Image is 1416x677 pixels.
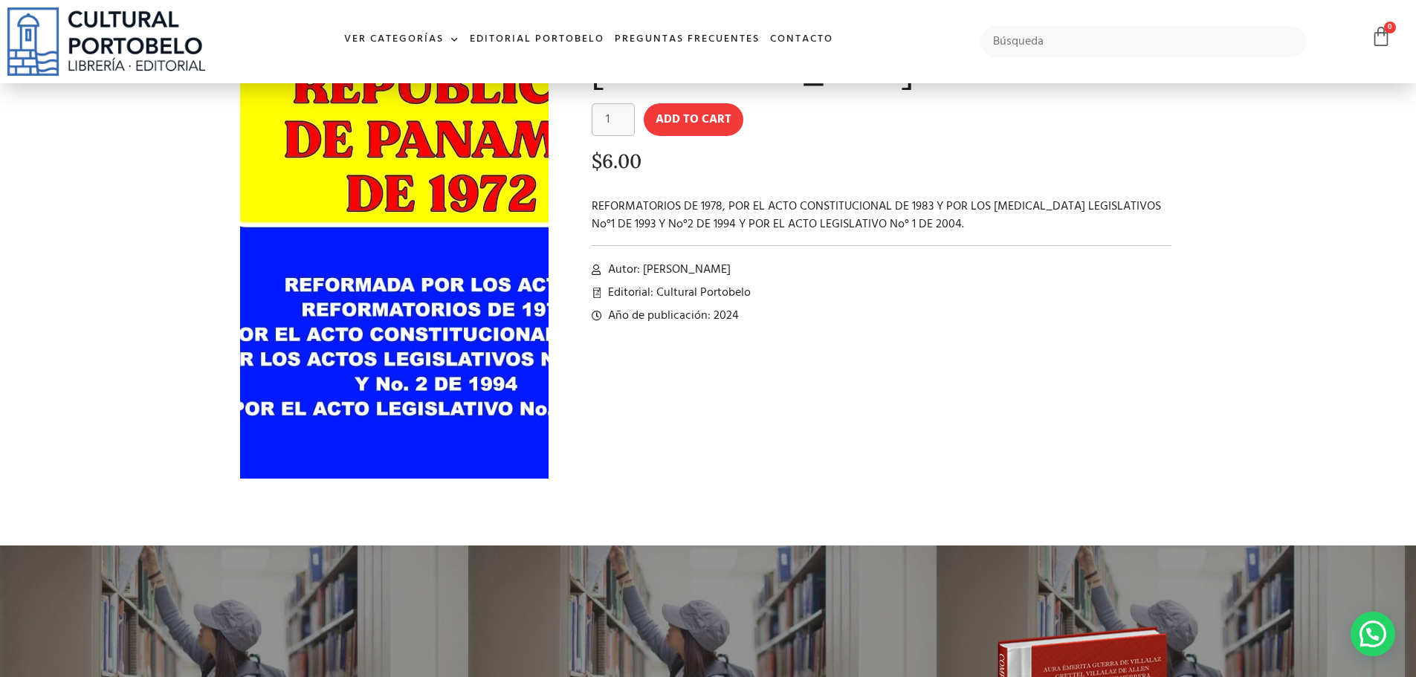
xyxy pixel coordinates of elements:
[980,26,1307,57] input: Búsqueda
[592,149,641,173] bdi: 6.00
[1371,26,1391,48] a: 0
[765,24,838,56] a: Contacto
[592,18,1172,88] h1: CONSTITUCIÓN POLÍTICA DE LA [GEOGRAPHIC_DATA] DE 1972
[1351,612,1395,656] div: WhatsApp contact
[592,198,1172,233] p: REFORMATORIOS DE 1978, POR EL ACTO CONSTITUCIONAL DE 1983 Y POR LOS [MEDICAL_DATA] LEGISLATIVOS N...
[339,24,465,56] a: Ver Categorías
[592,103,635,136] input: Product quantity
[604,307,739,325] span: Año de publicación: 2024
[610,24,765,56] a: Preguntas frecuentes
[604,284,751,302] span: Editorial: Cultural Portobelo
[1384,22,1396,33] span: 0
[592,149,602,173] span: $
[465,24,610,56] a: Editorial Portobelo
[604,261,731,279] span: Autor: [PERSON_NAME]
[644,103,743,136] button: Add to cart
